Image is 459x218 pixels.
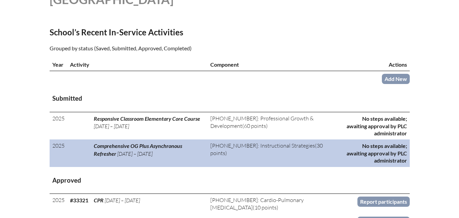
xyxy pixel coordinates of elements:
[210,197,304,211] span: [PHONE_NUMBER]: Cardio-Pulmonary [MEDICAL_DATA]
[210,115,314,129] span: [PHONE_NUMBER]: Professional Growth & Development
[50,44,289,53] p: Grouped by status (Saved, Submitted, Approved, Completed)
[50,58,67,71] th: Year
[50,194,67,214] td: 2025
[52,176,407,185] h3: Approved
[210,142,315,149] span: [PHONE_NUMBER]: Instructional Strategies
[342,58,410,71] th: Actions
[117,150,153,157] span: [DATE] – [DATE]
[70,197,88,203] b: #33321
[357,197,410,206] a: Report participants
[345,142,407,164] p: No steps available; awaiting approval by PLC administrator
[208,139,342,167] td: (30 points)
[382,74,410,84] a: Add New
[67,58,208,71] th: Activity
[50,112,67,140] td: 2025
[208,194,342,214] td: (10 points)
[208,112,342,140] td: (60 points)
[52,94,407,103] h3: Submitted
[94,142,182,156] span: Comprehensive OG Plus Asynchronous Refresher
[50,27,289,37] h2: School’s Recent In-Service Activities
[345,115,407,137] p: No steps available; awaiting approval by PLC administrator
[94,123,129,130] span: [DATE] – [DATE]
[94,115,200,122] span: Responsive Classroom Elementary Core Course
[105,197,140,204] span: [DATE] – [DATE]
[208,58,342,71] th: Component
[94,197,104,203] span: CPR
[50,139,67,167] td: 2025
